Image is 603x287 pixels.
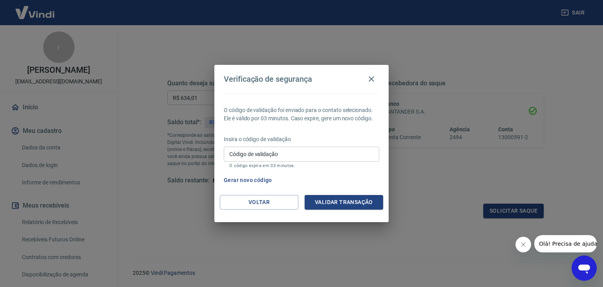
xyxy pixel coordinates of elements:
span: Olá! Precisa de ajuda? [5,6,66,12]
button: Validar transação [305,195,383,210]
p: O código de validação foi enviado para o contato selecionado. Ele é válido por 03 minutos. Caso e... [224,106,379,123]
iframe: Botão para abrir a janela de mensagens [572,256,597,281]
iframe: Fechar mensagem [515,237,531,252]
p: Insira o código de validação [224,135,379,143]
iframe: Mensagem da empresa [534,235,597,252]
p: O código expira em 03 minutos. [229,163,374,168]
button: Gerar novo código [221,173,275,188]
button: Voltar [220,195,298,210]
h4: Verificação de segurança [224,74,312,84]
